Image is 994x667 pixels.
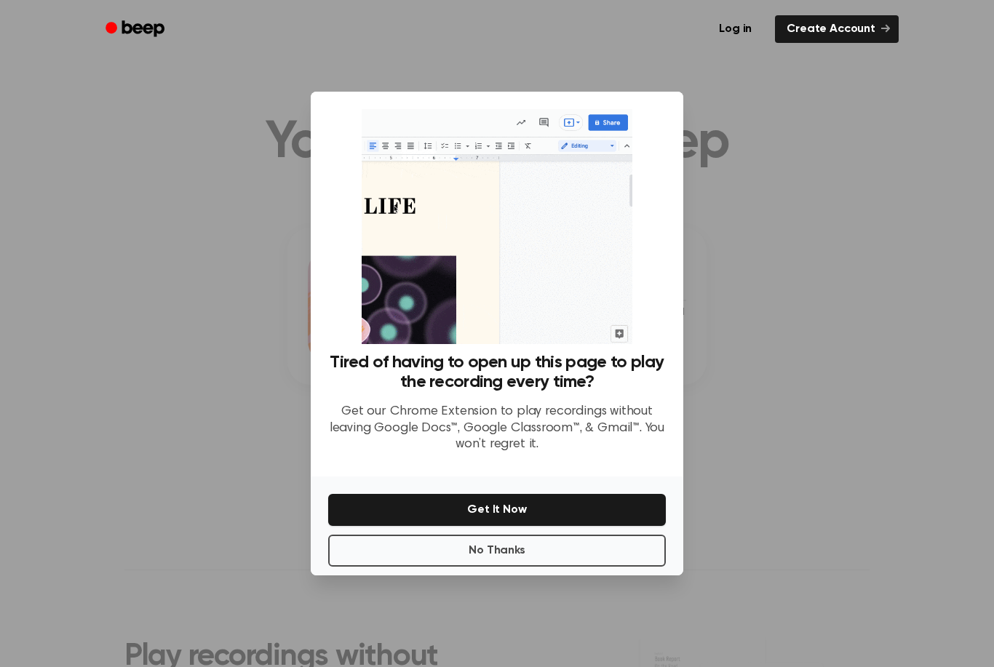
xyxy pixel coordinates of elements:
[328,353,666,392] h3: Tired of having to open up this page to play the recording every time?
[95,15,178,44] a: Beep
[328,494,666,526] button: Get It Now
[775,15,899,43] a: Create Account
[704,12,766,46] a: Log in
[362,109,632,344] img: Beep extension in action
[328,404,666,453] p: Get our Chrome Extension to play recordings without leaving Google Docs™, Google Classroom™, & Gm...
[328,535,666,567] button: No Thanks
